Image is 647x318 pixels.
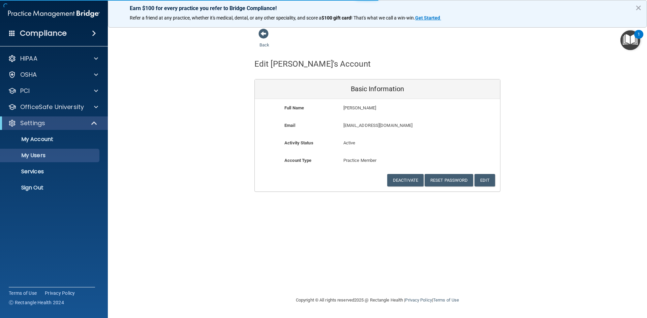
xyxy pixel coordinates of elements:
[343,156,412,165] p: Practice Member
[343,139,412,147] p: Active
[387,174,424,186] button: Deactivate
[254,60,371,68] h4: Edit [PERSON_NAME]'s Account
[284,158,311,163] b: Account Type
[415,15,440,21] strong: Get Started
[20,103,84,111] p: OfficeSafe University
[635,2,642,13] button: Close
[4,168,96,175] p: Services
[255,79,500,99] div: Basic Information
[284,140,313,145] b: Activity Status
[4,152,96,159] p: My Users
[45,290,75,296] a: Privacy Policy
[8,103,98,111] a: OfficeSafe University
[8,71,98,79] a: OSHA
[20,55,37,63] p: HIPAA
[474,174,495,186] button: Edit
[284,105,304,110] b: Full Name
[130,15,321,21] span: Refer a friend at any practice, whether it's medical, dental, or any other speciality, and score a
[9,290,37,296] a: Terms of Use
[405,297,432,303] a: Privacy Policy
[8,55,98,63] a: HIPAA
[9,299,64,306] span: Ⓒ Rectangle Health 2024
[4,136,96,143] p: My Account
[130,5,625,11] p: Earn $100 for every practice you refer to Bridge Compliance!
[433,297,459,303] a: Terms of Use
[415,15,441,21] a: Get Started
[425,174,473,186] button: Reset Password
[254,289,500,311] div: Copyright © All rights reserved 2025 @ Rectangle Health | |
[20,87,30,95] p: PCI
[8,87,98,95] a: PCI
[343,104,451,112] p: [PERSON_NAME]
[20,119,45,127] p: Settings
[620,30,640,50] button: Open Resource Center, 1 new notification
[4,184,96,191] p: Sign Out
[8,7,100,21] img: PMB logo
[284,123,295,128] b: Email
[259,34,269,47] a: Back
[638,34,640,43] div: 1
[20,29,67,38] h4: Compliance
[8,119,98,127] a: Settings
[321,15,351,21] strong: $100 gift card
[343,121,451,130] p: [EMAIL_ADDRESS][DOMAIN_NAME]
[20,71,37,79] p: OSHA
[351,15,415,21] span: ! That's what we call a win-win.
